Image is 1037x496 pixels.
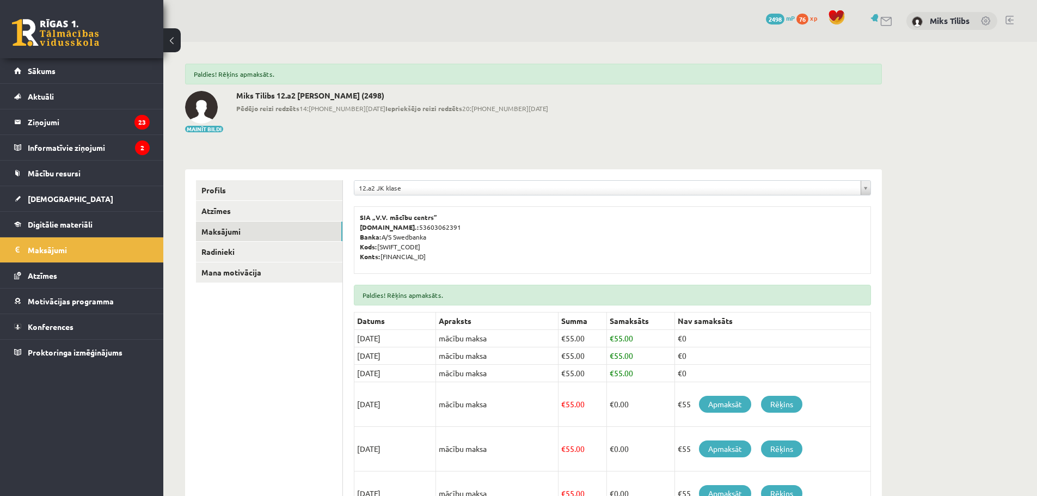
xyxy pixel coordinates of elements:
a: Proktoringa izmēģinājums [14,340,150,365]
a: Ziņojumi23 [14,109,150,134]
a: Konferences [14,314,150,339]
span: € [561,351,566,360]
a: Atzīmes [196,201,342,221]
a: Aktuāli [14,84,150,109]
td: [DATE] [354,382,436,427]
td: mācību maksa [436,365,559,382]
a: 2498 mP [766,14,795,22]
b: Kods: [360,242,377,251]
td: mācību maksa [436,347,559,365]
legend: Ziņojumi [28,109,150,134]
span: Digitālie materiāli [28,219,93,229]
span: 14:[PHONE_NUMBER][DATE] 20:[PHONE_NUMBER][DATE] [236,103,548,113]
b: Pēdējo reizi redzēts [236,104,299,113]
td: 55.00 [559,382,607,427]
td: 55.00 [559,347,607,365]
span: € [610,399,614,409]
b: Banka: [360,232,382,241]
td: [DATE] [354,347,436,365]
th: Nav samaksāts [674,313,870,330]
span: € [561,444,566,454]
th: Samaksāts [606,313,674,330]
th: Summa [559,313,607,330]
span: 12.a2 JK klase [359,181,856,195]
a: 76 xp [796,14,823,22]
span: € [561,399,566,409]
span: Atzīmes [28,271,57,280]
span: € [610,351,614,360]
span: Mācību resursi [28,168,81,178]
td: 55.00 [606,347,674,365]
i: 23 [134,115,150,130]
td: €0 [674,347,870,365]
a: Mana motivācija [196,262,342,283]
td: [DATE] [354,365,436,382]
span: xp [810,14,817,22]
img: Miks Tilibs [912,16,923,27]
td: 55.00 [606,330,674,347]
a: Apmaksāt [699,440,751,457]
td: mācību maksa [436,330,559,347]
b: Konts: [360,252,381,261]
td: 55.00 [559,365,607,382]
span: Konferences [28,322,73,332]
span: 76 [796,14,808,25]
td: 0.00 [606,427,674,471]
a: Rīgas 1. Tālmācības vidusskola [12,19,99,46]
h2: Miks Tilibs 12.a2 [PERSON_NAME] (2498) [236,91,548,100]
a: Mācību resursi [14,161,150,186]
a: Rēķins [761,396,802,413]
img: Miks Tilibs [185,91,218,124]
div: Paldies! Rēķins apmaksāts. [185,64,882,84]
td: 55.00 [559,330,607,347]
button: Mainīt bildi [185,126,223,132]
a: Maksājumi [196,222,342,242]
td: €55 [674,382,870,427]
a: Informatīvie ziņojumi2 [14,135,150,160]
b: SIA „V.V. mācību centrs” [360,213,438,222]
a: Sākums [14,58,150,83]
span: 2498 [766,14,784,25]
a: Motivācijas programma [14,289,150,314]
b: Iepriekšējo reizi redzēts [385,104,462,113]
span: € [610,368,614,378]
span: Sākums [28,66,56,76]
td: €0 [674,330,870,347]
th: Apraksts [436,313,559,330]
a: Atzīmes [14,263,150,288]
a: Apmaksāt [699,396,751,413]
span: Aktuāli [28,91,54,101]
td: [DATE] [354,330,436,347]
span: mP [786,14,795,22]
td: [DATE] [354,427,436,471]
a: Maksājumi [14,237,150,262]
span: Motivācijas programma [28,296,114,306]
a: Radinieki [196,242,342,262]
span: € [610,444,614,454]
td: €55 [674,427,870,471]
a: Miks Tilibs [930,15,969,26]
p: 53603062391 A/S Swedbanka [SWIFT_CODE] [FINANCIAL_ID] [360,212,865,261]
div: Paldies! Rēķins apmaksāts. [354,285,871,305]
td: 0.00 [606,382,674,427]
td: mācību maksa [436,427,559,471]
span: € [610,333,614,343]
a: Digitālie materiāli [14,212,150,237]
b: [DOMAIN_NAME].: [360,223,419,231]
legend: Informatīvie ziņojumi [28,135,150,160]
i: 2 [135,140,150,155]
a: Rēķins [761,440,802,457]
span: [DEMOGRAPHIC_DATA] [28,194,113,204]
td: €0 [674,365,870,382]
span: Proktoringa izmēģinājums [28,347,122,357]
legend: Maksājumi [28,237,150,262]
span: € [561,333,566,343]
td: mācību maksa [436,382,559,427]
th: Datums [354,313,436,330]
span: € [561,368,566,378]
td: 55.00 [606,365,674,382]
td: 55.00 [559,427,607,471]
a: [DEMOGRAPHIC_DATA] [14,186,150,211]
a: 12.a2 JK klase [354,181,870,195]
a: Profils [196,180,342,200]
